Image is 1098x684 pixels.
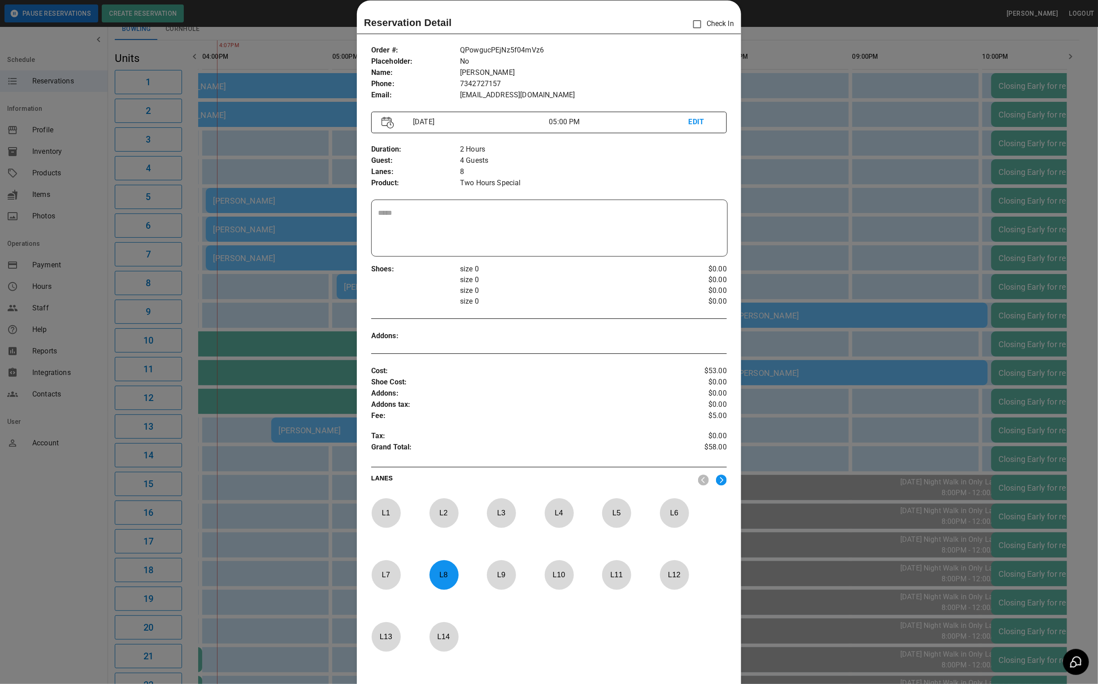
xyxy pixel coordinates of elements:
p: Fee : [371,410,668,422]
p: L 14 [429,626,459,647]
p: Shoe Cost : [371,377,668,388]
p: $0.00 [668,431,727,442]
p: L 13 [371,626,401,647]
p: L 5 [602,502,631,523]
p: [PERSON_NAME] [460,67,727,78]
p: Tax : [371,431,668,442]
p: Placeholder : [371,56,460,67]
img: Vector [382,117,394,129]
p: L 4 [544,502,574,523]
p: 2 Hours [460,144,727,155]
p: size 0 [460,274,668,285]
p: Grand Total : [371,442,668,455]
p: L 2 [429,502,459,523]
p: 05:00 PM [549,117,688,127]
p: $0.00 [668,264,727,274]
p: $0.00 [668,296,727,307]
p: [DATE] [409,117,549,127]
p: Addons : [371,331,460,342]
p: Name : [371,67,460,78]
p: EDIT [689,117,716,128]
p: Product : [371,178,460,189]
p: 8 [460,166,727,178]
p: L 8 [429,564,459,585]
p: 4 Guests [460,155,727,166]
p: L 11 [602,564,631,585]
p: $0.00 [668,285,727,296]
p: Two Hours Special [460,178,727,189]
p: No [460,56,727,67]
img: right.svg [716,475,727,486]
p: Guest : [371,155,460,166]
p: Order # : [371,45,460,56]
p: 7342727157 [460,78,727,90]
p: Shoes : [371,264,460,275]
p: Addons : [371,388,668,399]
p: $0.00 [668,388,727,399]
p: $5.00 [668,410,727,422]
p: $53.00 [668,366,727,377]
p: Email : [371,90,460,101]
p: $0.00 [668,377,727,388]
p: $0.00 [668,399,727,410]
p: size 0 [460,285,668,296]
p: size 0 [460,264,668,274]
p: QPowgucPEjNz5f04mVz6 [460,45,727,56]
p: size 0 [460,296,668,307]
p: Phone : [371,78,460,90]
img: nav_left.svg [698,475,709,486]
p: $0.00 [668,274,727,285]
p: L 7 [371,564,401,585]
p: Duration : [371,144,460,155]
p: L 9 [486,564,516,585]
p: L 12 [660,564,689,585]
p: $58.00 [668,442,727,455]
p: L 6 [660,502,689,523]
p: [EMAIL_ADDRESS][DOMAIN_NAME] [460,90,727,101]
p: L 3 [486,502,516,523]
p: L 10 [544,564,574,585]
p: Cost : [371,366,668,377]
p: LANES [371,474,691,486]
p: Addons tax : [371,399,668,410]
p: Reservation Detail [364,15,452,30]
p: Check In [688,15,734,34]
p: L 1 [371,502,401,523]
p: Lanes : [371,166,460,178]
